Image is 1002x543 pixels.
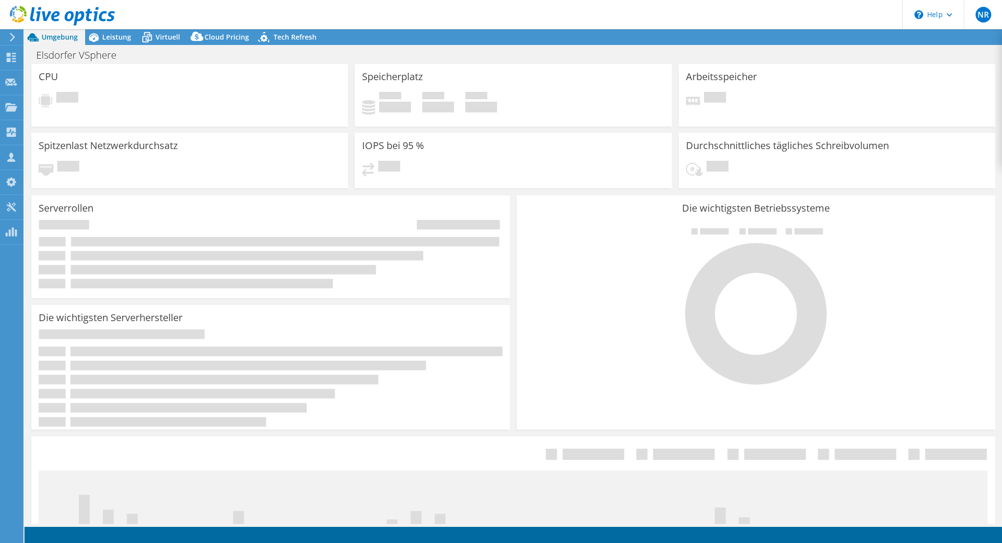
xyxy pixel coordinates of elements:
svg: \n [914,10,923,19]
span: Virtuell [156,32,180,42]
span: Ausstehend [57,161,79,174]
h3: Spitzenlast Netzwerkdurchsatz [39,140,178,151]
span: NR [976,7,991,22]
span: Ausstehend [56,92,78,105]
span: Umgebung [42,32,78,42]
h3: CPU [39,71,58,82]
span: Ausstehend [378,161,400,174]
h3: Speicherplatz [362,71,423,82]
h3: IOPS bei 95 % [362,140,424,151]
span: Cloud Pricing [205,32,249,42]
h4: 0 GiB [422,102,454,112]
span: Leistung [102,32,131,42]
h3: Durchschnittliches tägliches Schreibvolumen [686,140,889,151]
h3: Die wichtigsten Betriebssysteme [524,203,988,214]
h4: 0 GiB [379,102,411,112]
span: Ausstehend [704,92,726,105]
h3: Die wichtigsten Serverhersteller [39,312,182,323]
span: Tech Refresh [273,32,317,42]
h1: Elsdorfer VSphere [32,50,132,61]
h4: 0 GiB [465,102,497,112]
span: Insgesamt [465,92,487,102]
span: Verfügbar [422,92,444,102]
span: Ausstehend [706,161,729,174]
span: Belegt [379,92,401,102]
h3: Serverrollen [39,203,93,214]
h3: Arbeitsspeicher [686,71,757,82]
